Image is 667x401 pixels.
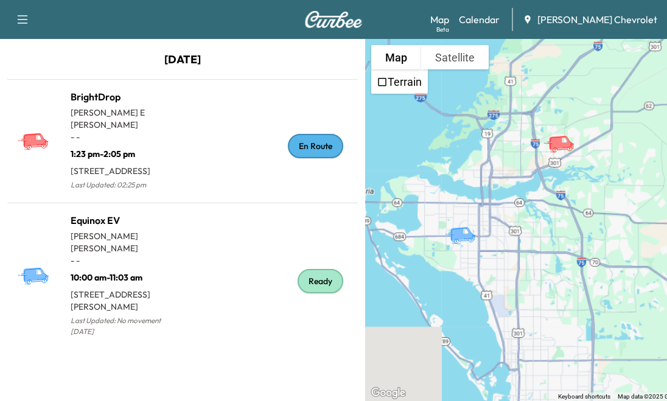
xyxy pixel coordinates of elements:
[71,131,183,143] p: - -
[298,269,343,293] div: Ready
[388,75,422,88] label: Terrain
[71,254,183,267] p: - -
[71,267,183,284] p: 10:00 am - 11:03 am
[368,385,408,401] img: Google
[71,89,183,104] h1: BrightDrop
[368,385,408,401] a: Open this area in Google Maps (opens a new window)
[71,106,183,131] p: [PERSON_NAME] E [PERSON_NAME]
[372,71,427,92] li: Terrain
[71,284,183,313] p: [STREET_ADDRESS][PERSON_NAME]
[71,230,183,254] p: [PERSON_NAME] [PERSON_NAME]
[421,45,489,69] button: Show satellite imagery
[371,69,428,94] ul: Show street map
[537,12,657,27] span: [PERSON_NAME] Chevrolet
[288,134,343,158] div: En Route
[71,143,183,160] p: 1:23 pm - 2:05 pm
[371,45,421,69] button: Show street map
[71,160,183,177] p: [STREET_ADDRESS]
[71,213,183,228] h1: Equinox EV
[543,122,585,144] gmp-advanced-marker: BrightDrop
[71,313,183,340] p: Last Updated: No movement [DATE]
[71,177,183,193] p: Last Updated: 02:25 pm
[436,25,449,34] div: Beta
[304,11,363,28] img: Curbee Logo
[444,214,487,235] gmp-advanced-marker: Equinox EV
[558,392,610,401] button: Keyboard shortcuts
[430,12,449,27] a: MapBeta
[459,12,500,27] a: Calendar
